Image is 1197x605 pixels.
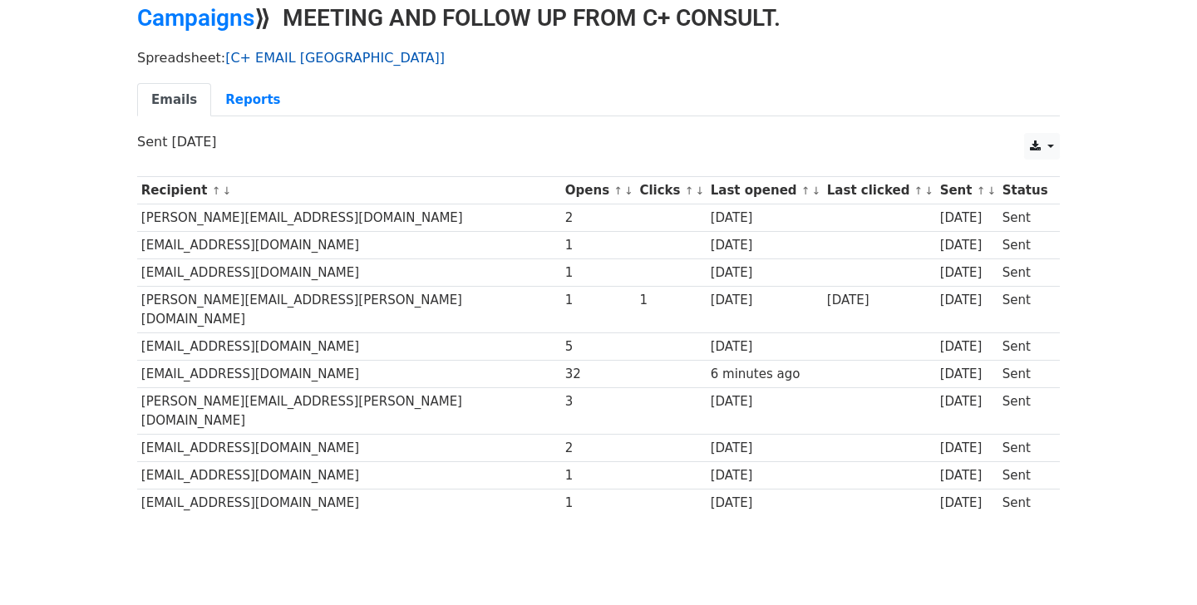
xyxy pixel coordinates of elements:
[998,232,1052,259] td: Sent
[1114,525,1197,605] iframe: Chat Widget
[137,259,561,287] td: [EMAIL_ADDRESS][DOMAIN_NAME]
[565,263,632,283] div: 1
[827,291,932,310] div: [DATE]
[998,259,1052,287] td: Sent
[137,461,561,489] td: [EMAIL_ADDRESS][DOMAIN_NAME]
[801,184,810,197] a: ↑
[940,263,995,283] div: [DATE]
[940,365,995,384] div: [DATE]
[137,133,1060,150] p: Sent [DATE]
[711,466,819,485] div: [DATE]
[565,365,632,384] div: 32
[137,177,561,204] th: Recipient
[685,184,694,197] a: ↑
[998,489,1052,517] td: Sent
[137,388,561,435] td: [PERSON_NAME][EMAIL_ADDRESS][PERSON_NAME][DOMAIN_NAME]
[711,236,819,255] div: [DATE]
[137,83,211,117] a: Emails
[561,177,636,204] th: Opens
[624,184,633,197] a: ↓
[987,184,996,197] a: ↓
[711,337,819,357] div: [DATE]
[711,291,819,310] div: [DATE]
[137,287,561,333] td: [PERSON_NAME][EMAIL_ADDRESS][PERSON_NAME][DOMAIN_NAME]
[711,494,819,513] div: [DATE]
[914,184,924,197] a: ↑
[565,291,632,310] div: 1
[707,177,823,204] th: Last opened
[565,392,632,411] div: 3
[639,291,702,310] div: 1
[940,466,995,485] div: [DATE]
[936,177,998,204] th: Sent
[812,184,821,197] a: ↓
[711,392,819,411] div: [DATE]
[940,494,995,513] div: [DATE]
[998,333,1052,361] td: Sent
[711,439,819,458] div: [DATE]
[137,232,561,259] td: [EMAIL_ADDRESS][DOMAIN_NAME]
[137,361,561,388] td: [EMAIL_ADDRESS][DOMAIN_NAME]
[977,184,986,197] a: ↑
[998,287,1052,333] td: Sent
[225,50,445,66] a: [C+ EMAIL [GEOGRAPHIC_DATA]]
[137,4,254,32] a: Campaigns
[636,177,707,204] th: Clicks
[212,184,221,197] a: ↑
[998,388,1052,435] td: Sent
[940,291,995,310] div: [DATE]
[940,209,995,228] div: [DATE]
[695,184,704,197] a: ↓
[940,392,995,411] div: [DATE]
[711,209,819,228] div: [DATE]
[565,337,632,357] div: 5
[924,184,933,197] a: ↓
[137,489,561,517] td: [EMAIL_ADDRESS][DOMAIN_NAME]
[565,209,632,228] div: 2
[823,177,936,204] th: Last clicked
[137,4,1060,32] h2: ⟫ MEETING AND FOLLOW UP FROM C+ CONSULT.
[998,361,1052,388] td: Sent
[211,83,294,117] a: Reports
[222,184,231,197] a: ↓
[137,49,1060,66] p: Spreadsheet:
[613,184,623,197] a: ↑
[565,494,632,513] div: 1
[565,236,632,255] div: 1
[711,365,819,384] div: 6 minutes ago
[998,461,1052,489] td: Sent
[998,177,1052,204] th: Status
[137,204,561,232] td: [PERSON_NAME][EMAIL_ADDRESS][DOMAIN_NAME]
[137,333,561,361] td: [EMAIL_ADDRESS][DOMAIN_NAME]
[711,263,819,283] div: [DATE]
[940,337,995,357] div: [DATE]
[565,439,632,458] div: 2
[998,434,1052,461] td: Sent
[940,236,995,255] div: [DATE]
[137,434,561,461] td: [EMAIL_ADDRESS][DOMAIN_NAME]
[998,204,1052,232] td: Sent
[565,466,632,485] div: 1
[940,439,995,458] div: [DATE]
